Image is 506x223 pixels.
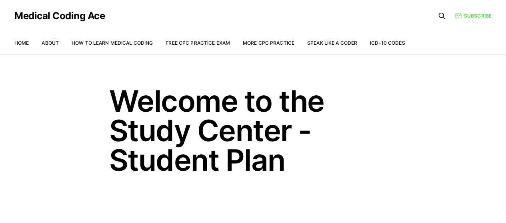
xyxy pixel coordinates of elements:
a: Home [14,40,29,46]
a: About [42,40,59,46]
a: More CPC Practice [243,40,294,46]
a: How to Learn Medical Coding [72,40,153,46]
h1: Welcome to the Study Center - Student Plan [109,86,397,175]
a: Subscribe [455,12,492,20]
a: Medical Coding Ace [14,11,105,21]
a: Speak Like a Coder [307,40,357,46]
a: Free CPC Practice Exam [166,40,230,46]
a: ICD-10 Codes [370,40,405,46]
